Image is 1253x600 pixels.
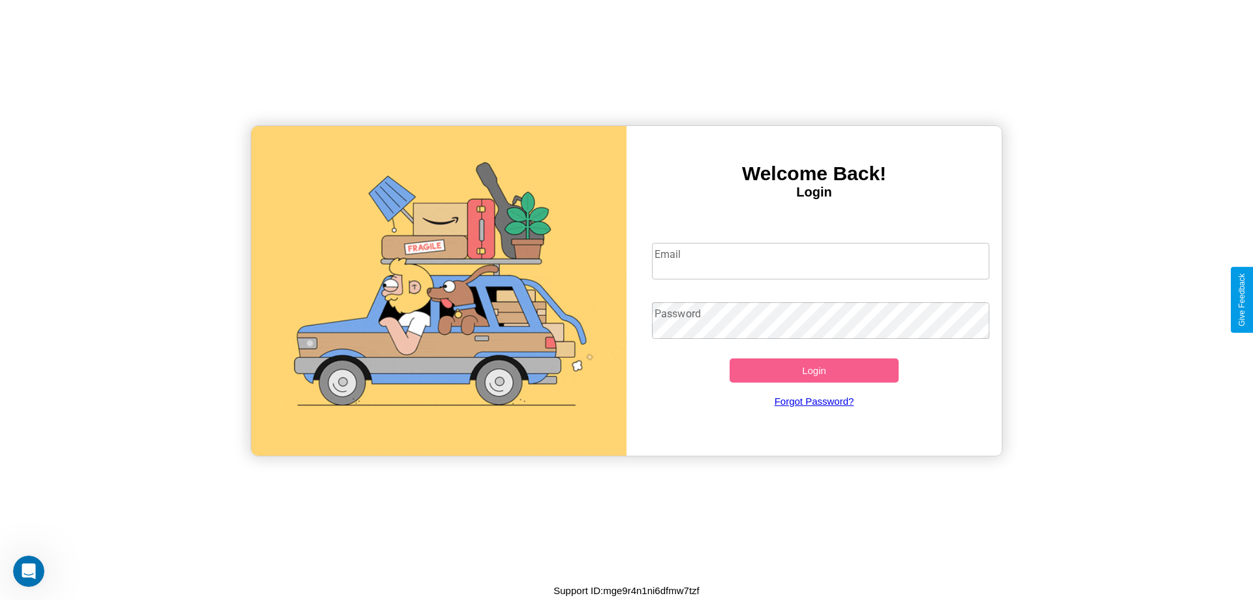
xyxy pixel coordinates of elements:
[626,185,1002,200] h4: Login
[1237,274,1246,326] div: Give Feedback
[626,163,1002,185] h3: Welcome Back!
[553,582,699,599] p: Support ID: mge9r4n1ni6dfmw7tzf
[13,556,44,587] iframe: Intercom live chat
[730,358,899,383] button: Login
[645,383,983,420] a: Forgot Password?
[251,126,626,456] img: gif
